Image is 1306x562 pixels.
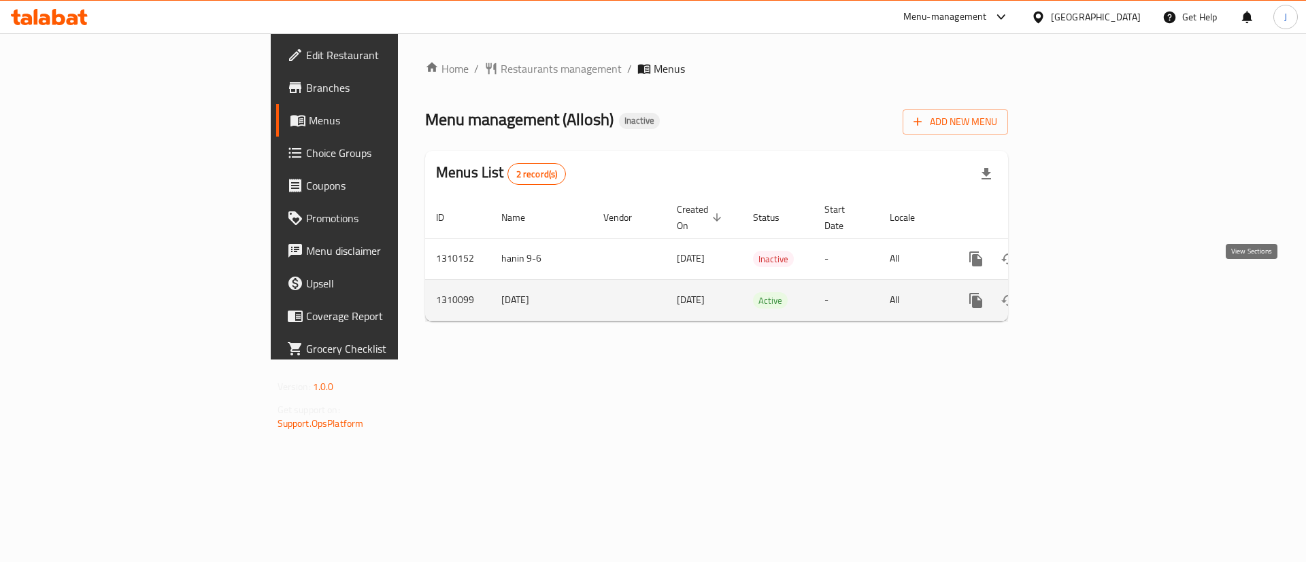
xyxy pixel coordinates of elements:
[753,251,794,267] div: Inactive
[276,332,489,365] a: Grocery Checklist
[425,104,614,135] span: Menu management ( Allosh )
[824,201,863,234] span: Start Date
[1051,10,1141,24] div: [GEOGRAPHIC_DATA]
[436,162,566,185] h2: Menus List
[306,80,478,96] span: Branches
[436,209,462,226] span: ID
[276,300,489,332] a: Coverage Report
[992,243,1025,275] button: Change Status
[484,60,622,77] a: Restaurants management
[677,249,705,267] span: [DATE]
[490,238,592,279] td: hanin 9-6
[306,340,478,357] span: Grocery Checklist
[276,71,489,104] a: Branches
[753,293,788,309] span: Active
[654,60,685,77] span: Menus
[278,378,311,396] span: Version:
[490,279,592,321] td: [DATE]
[278,415,364,432] a: Support.OpsPlatform
[619,113,660,129] div: Inactive
[753,209,797,226] span: Status
[306,210,478,226] span: Promotions
[814,238,879,279] td: -
[960,284,992,317] button: more
[276,202,489,234] a: Promotions
[501,209,543,226] span: Name
[425,60,1008,77] nav: breadcrumb
[879,279,949,321] td: All
[903,9,987,25] div: Menu-management
[306,177,478,194] span: Coupons
[960,243,992,275] button: more
[1284,10,1287,24] span: J
[677,291,705,309] span: [DATE]
[425,197,1101,321] table: enhanced table
[903,109,1008,135] button: Add New Menu
[306,47,478,63] span: Edit Restaurant
[914,113,997,130] span: Add New Menu
[970,158,1003,190] div: Export file
[313,378,334,396] span: 1.0.0
[306,308,478,324] span: Coverage Report
[677,201,726,234] span: Created On
[501,60,622,77] span: Restaurants management
[276,39,489,71] a: Edit Restaurant
[306,275,478,292] span: Upsell
[508,168,566,181] span: 2 record(s)
[992,284,1025,317] button: Change Status
[619,115,660,126] span: Inactive
[276,267,489,300] a: Upsell
[276,104,489,137] a: Menus
[753,251,794,267] span: Inactive
[276,234,489,267] a: Menu disclaimer
[306,243,478,259] span: Menu disclaimer
[627,60,632,77] li: /
[879,238,949,279] td: All
[890,209,933,226] span: Locale
[276,137,489,169] a: Choice Groups
[278,401,340,419] span: Get support on:
[814,279,879,321] td: -
[949,197,1101,239] th: Actions
[603,209,650,226] span: Vendor
[753,292,788,309] div: Active
[276,169,489,202] a: Coupons
[306,145,478,161] span: Choice Groups
[507,163,567,185] div: Total records count
[309,112,478,128] span: Menus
